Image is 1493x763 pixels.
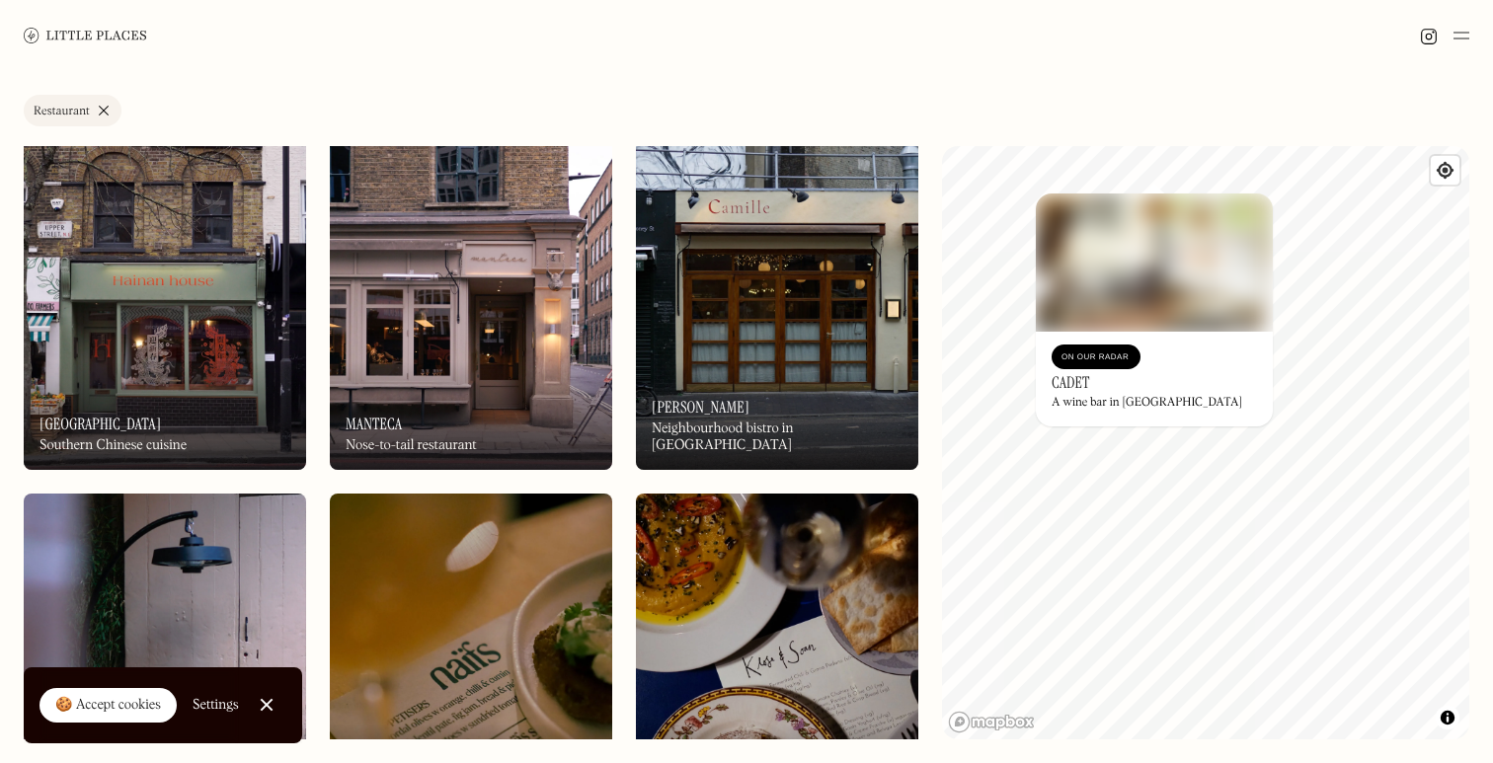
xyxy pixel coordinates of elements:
[39,437,187,454] div: Southern Chinese cuisine
[1036,193,1273,332] img: Cadet
[1036,193,1273,426] a: CadetCadetOn Our RadarCadetA wine bar in [GEOGRAPHIC_DATA]
[1052,373,1090,392] h3: Cadet
[39,415,161,433] h3: [GEOGRAPHIC_DATA]
[652,398,749,417] h3: [PERSON_NAME]
[24,131,306,470] img: Hainan House
[247,685,286,725] a: Close Cookie Popup
[942,146,1469,739] canvas: Map
[24,95,121,126] a: Restaurant
[1052,396,1242,410] div: A wine bar in [GEOGRAPHIC_DATA]
[34,106,90,117] div: Restaurant
[1431,156,1459,185] button: Find my location
[1442,707,1454,728] span: Toggle attribution
[39,688,177,724] a: 🍪 Accept cookies
[193,698,239,712] div: Settings
[330,131,612,470] a: MantecaMantecaMantecaNose-to-tail restaurant
[1436,706,1459,729] button: Toggle attribution
[346,415,402,433] h3: Manteca
[55,696,161,716] div: 🍪 Accept cookies
[652,420,903,454] div: Neighbourhood bistro in [GEOGRAPHIC_DATA]
[330,131,612,470] img: Manteca
[266,705,267,706] div: Close Cookie Popup
[24,131,306,470] a: Hainan HouseHainan House[GEOGRAPHIC_DATA]Southern Chinese cuisine
[346,437,477,454] div: Nose-to-tail restaurant
[636,131,918,470] a: CamilleCamille[PERSON_NAME]Neighbourhood bistro in [GEOGRAPHIC_DATA]
[636,131,918,470] img: Camille
[193,683,239,727] a: Settings
[948,711,1035,733] a: Mapbox homepage
[1061,347,1131,367] div: On Our Radar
